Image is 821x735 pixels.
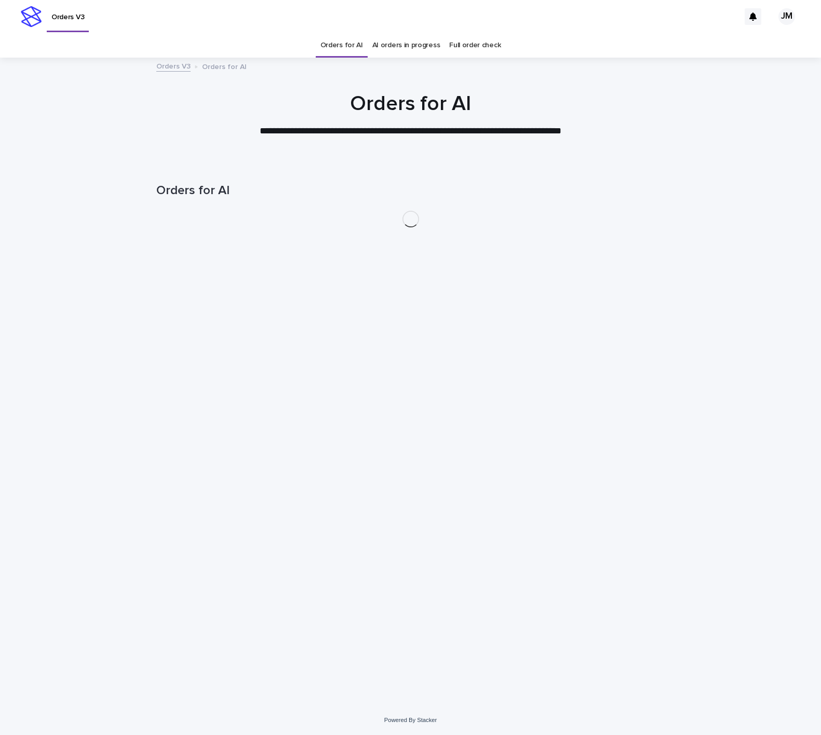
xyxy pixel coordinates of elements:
p: Orders for AI [202,60,247,72]
div: JM [778,8,795,25]
a: Orders for AI [320,33,363,58]
a: AI orders in progress [372,33,440,58]
a: Orders V3 [156,60,191,72]
h1: Orders for AI [156,91,665,116]
a: Full order check [449,33,501,58]
a: Powered By Stacker [384,717,437,723]
h1: Orders for AI [156,183,665,198]
img: stacker-logo-s-only.png [21,6,42,27]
